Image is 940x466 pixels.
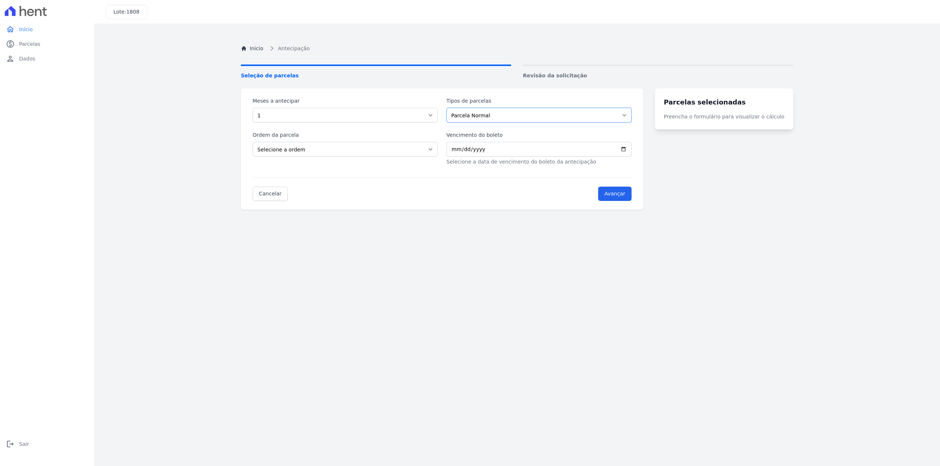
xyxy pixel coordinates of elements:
[6,40,15,48] i: paid
[19,40,40,48] span: Parcelas
[446,131,632,139] label: Vencimento do boleto
[253,97,438,105] label: Meses a antecipar
[6,440,15,448] i: logout
[253,131,438,139] label: Ordem da parcela
[523,72,793,80] span: Revisão da solicitação
[19,26,33,33] span: Início
[241,45,263,52] a: Inicio
[6,54,15,63] i: person
[253,187,288,201] a: Cancelar
[113,8,140,16] h3: Lote:
[278,45,310,52] span: Antecipação
[241,72,511,80] span: Seleção de parcelas
[664,97,784,107] h3: Parcelas selecionadas
[664,113,784,121] p: Preencha o formulário para visualizar o cálculo
[3,37,91,51] a: paidParcelas
[19,55,35,62] span: Dados
[3,437,91,451] a: logoutSair
[3,22,91,37] a: homeInício
[241,65,793,80] nav: Progress
[3,51,91,66] a: personDados
[19,440,29,448] span: Sair
[446,97,632,105] label: Tipos de parcelas
[598,187,632,201] input: Avançar
[126,9,140,15] span: 1808
[241,44,793,53] nav: Breadcrumb
[446,158,632,166] p: Selecione a data de vencimento do boleto da antecipação
[6,25,15,34] i: home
